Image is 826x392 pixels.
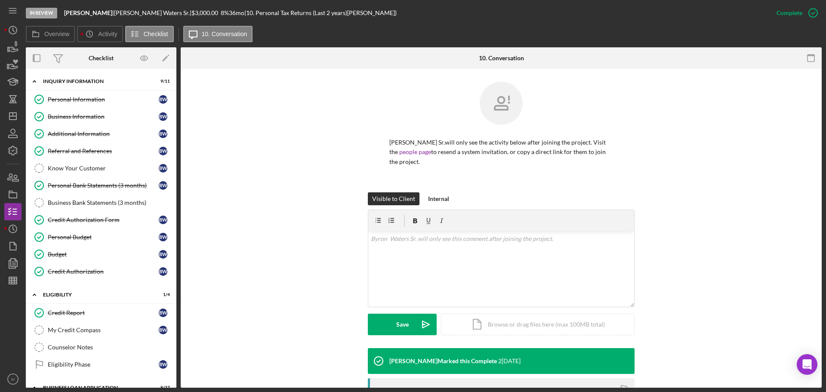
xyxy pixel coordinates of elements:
[48,148,159,154] div: Referral and References
[30,356,172,373] a: Eligibility PhaseBW
[64,9,114,16] div: |
[768,4,822,22] button: Complete
[159,360,167,369] div: B W
[30,160,172,177] a: Know Your CustomerBW
[30,125,172,142] a: Additional InformationBW
[114,9,191,16] div: [PERSON_NAME] Waters Sr. |
[368,192,419,205] button: Visible to Client
[48,251,159,258] div: Budget
[159,130,167,138] div: B W
[48,182,159,189] div: Personal Bank Statements (3 months)
[48,216,159,223] div: Credit Authorization Form
[30,263,172,280] a: Credit AuthorizationBW
[159,112,167,121] div: B W
[30,211,172,228] a: Credit Authorization FormBW
[159,181,167,190] div: B W
[30,304,172,321] a: Credit ReportBW
[428,192,449,205] div: Internal
[191,9,221,16] div: $3,000.00
[43,292,148,297] div: ELIGIBILITY
[89,55,114,62] div: Checklist
[26,26,75,42] button: Overview
[368,314,437,335] button: Save
[48,234,159,241] div: Personal Budget
[159,267,167,276] div: B W
[159,216,167,224] div: B W
[48,165,159,172] div: Know Your Customer
[389,138,613,167] p: [PERSON_NAME] Sr. will only see the activity below after joining the project. Visit the to resend...
[48,113,159,120] div: Business Information
[154,79,170,84] div: 9 / 11
[396,314,409,335] div: Save
[48,130,159,137] div: Additional Information
[154,292,170,297] div: 1 / 4
[44,31,69,37] label: Overview
[4,370,22,388] button: IV
[202,31,247,37] label: 10. Conversation
[30,142,172,160] a: Referral and ReferencesBW
[159,95,167,104] div: B W
[154,385,170,390] div: 8 / 27
[48,199,172,206] div: Business Bank Statements (3 months)
[64,9,112,16] b: [PERSON_NAME]
[777,4,802,22] div: Complete
[48,309,159,316] div: Credit Report
[43,79,148,84] div: INQUIRY INFORMATION
[159,326,167,334] div: B W
[48,268,159,275] div: Credit Authorization
[389,358,497,364] div: [PERSON_NAME] Marked this Complete
[30,177,172,194] a: Personal Bank Statements (3 months)BW
[125,26,174,42] button: Checklist
[244,9,397,16] div: | 10. Personal Tax Returns (Last 2 years)[PERSON_NAME])
[221,9,229,16] div: 8 %
[144,31,168,37] label: Checklist
[26,8,57,19] div: In Review
[372,192,415,205] div: Visible to Client
[11,377,15,382] text: IV
[48,327,159,333] div: My Credit Compass
[48,361,159,368] div: Eligibility Phase
[479,55,524,62] div: 10. Conversation
[159,309,167,317] div: B W
[797,354,817,375] div: Open Intercom Messenger
[159,147,167,155] div: B W
[229,9,244,16] div: 36 mo
[30,194,172,211] a: Business Bank Statements (3 months)
[498,358,521,364] time: 2025-08-12 16:02
[30,108,172,125] a: Business InformationBW
[159,233,167,241] div: B W
[159,250,167,259] div: B W
[399,148,431,155] a: people page
[48,96,159,103] div: Personal Information
[159,164,167,173] div: B W
[98,31,117,37] label: Activity
[30,339,172,356] a: Counselor Notes
[183,26,253,42] button: 10. Conversation
[30,91,172,108] a: Personal InformationBW
[30,246,172,263] a: BudgetBW
[48,344,172,351] div: Counselor Notes
[77,26,123,42] button: Activity
[43,385,148,390] div: BUSINESS LOAN APPLICATION
[30,321,172,339] a: My Credit CompassBW
[30,228,172,246] a: Personal BudgetBW
[424,192,453,205] button: Internal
